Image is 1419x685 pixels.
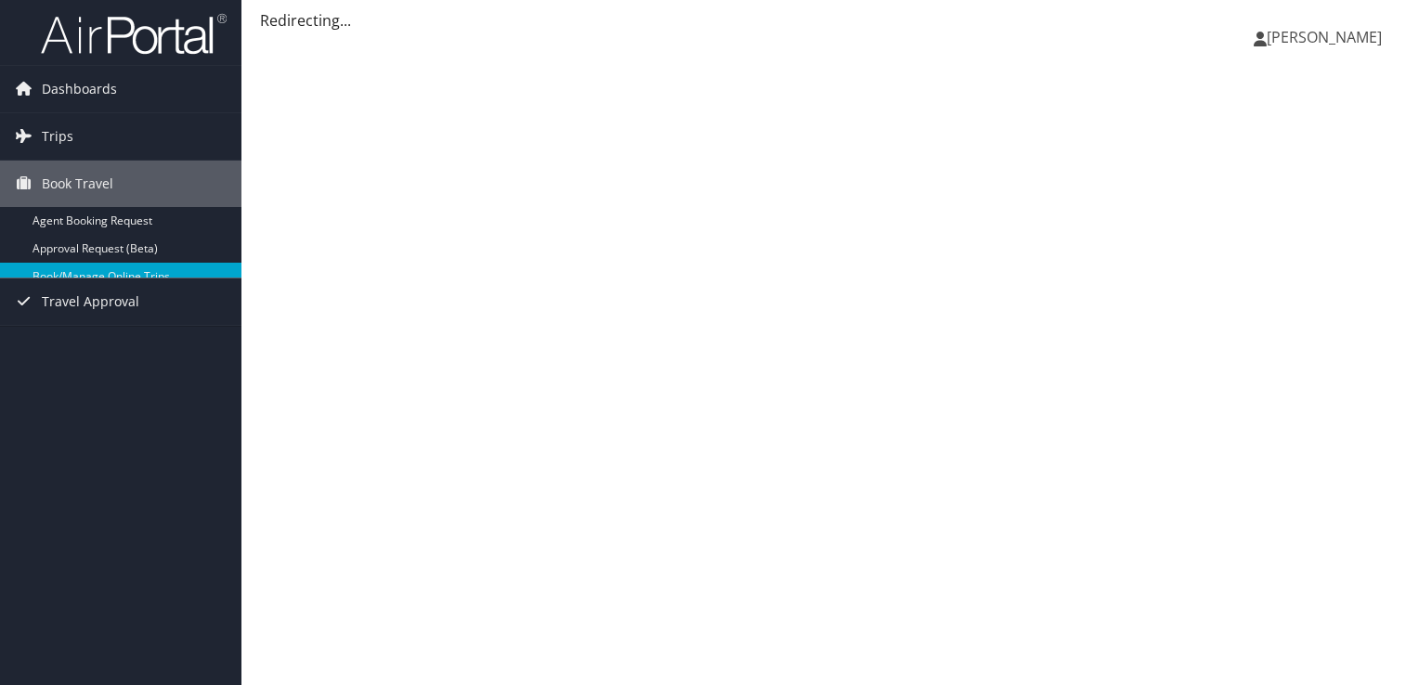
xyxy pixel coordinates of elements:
img: airportal-logo.png [41,12,227,56]
a: [PERSON_NAME] [1254,9,1400,65]
span: Book Travel [42,161,113,207]
span: Dashboards [42,66,117,112]
span: [PERSON_NAME] [1267,27,1382,47]
span: Trips [42,113,73,160]
div: Redirecting... [260,9,1400,32]
span: Travel Approval [42,278,139,325]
